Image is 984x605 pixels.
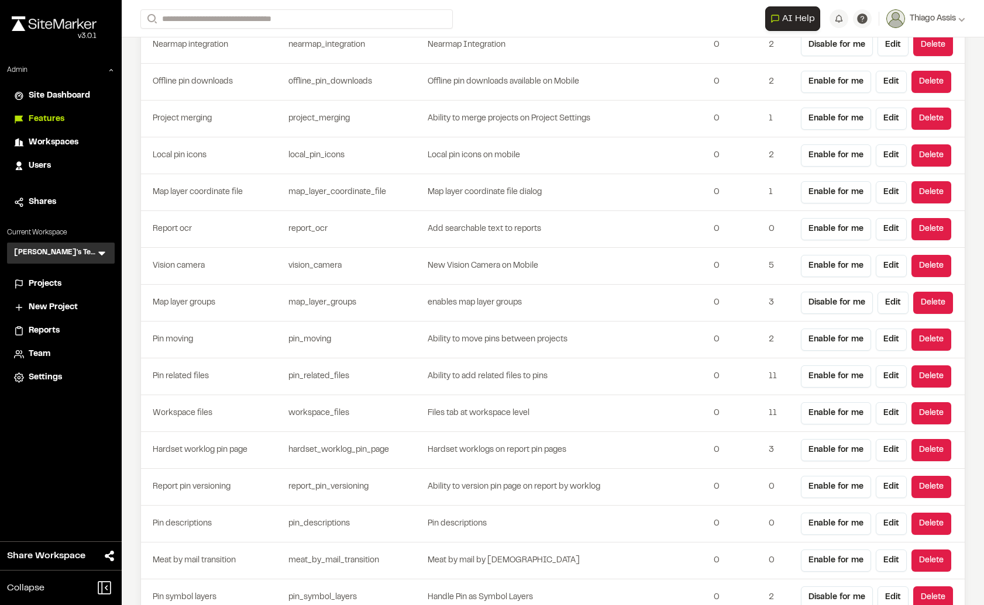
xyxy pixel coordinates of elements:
span: Site Dashboard [29,89,90,102]
td: workspace_files [284,395,427,432]
button: Delete [911,513,951,535]
td: Add searchable text to reports [427,211,709,248]
button: Delete [911,255,951,277]
button: Delete [911,549,951,572]
span: Thiago Assis [910,12,956,25]
td: offline_pin_downloads [284,64,427,101]
td: Map layer coordinate file [141,174,284,211]
td: 5 [764,248,796,285]
button: Edit [876,439,907,461]
td: New Vision Camera on Mobile [427,248,709,285]
button: Disable for me [801,34,873,56]
a: Projects [14,278,108,291]
td: 0 [764,211,796,248]
button: Delete [913,34,953,56]
button: Enable for me [801,71,871,93]
td: meat_by_mail_transition [284,542,427,579]
a: Reports [14,324,108,337]
td: project_merging [284,101,427,137]
h3: [PERSON_NAME]'s Testing [14,247,96,259]
button: Delete [911,476,951,498]
td: 0 [709,469,764,506]
td: 3 [764,285,796,321]
button: Edit [876,108,907,130]
td: Ability to add related files to pins [427,358,709,395]
span: Users [29,160,51,172]
button: Enable for me [801,329,871,351]
td: 2 [764,137,796,174]
img: rebrand.png [12,16,97,31]
a: New Project [14,301,108,314]
td: Ability to merge projects on Project Settings [427,101,709,137]
span: Projects [29,278,61,291]
td: 0 [764,506,796,542]
button: Edit [876,71,907,93]
td: 0 [709,506,764,542]
button: Edit [876,255,907,277]
button: Edit [876,144,907,167]
td: report_ocr [284,211,427,248]
span: Collapse [7,581,44,595]
td: Nearmap Integration [427,27,709,64]
button: Edit [876,218,907,240]
td: Pin descriptions [427,506,709,542]
a: Team [14,348,108,361]
td: 0 [709,101,764,137]
td: Nearmap integration [141,27,284,64]
td: 3 [764,432,796,469]
p: Current Workspace [7,227,115,238]
button: Enable for me [801,549,871,572]
button: Enable for me [801,108,871,130]
td: 0 [709,248,764,285]
td: 1 [764,101,796,137]
p: Admin [7,65,27,75]
span: Share Workspace [7,549,85,563]
td: Pin related files [141,358,284,395]
td: 1 [764,174,796,211]
td: Hardset worklogs on report pin pages [427,432,709,469]
button: Delete [911,144,951,167]
td: nearmap_integration [284,27,427,64]
button: Edit [878,292,909,314]
span: AI Help [782,12,815,26]
td: vision_camera [284,248,427,285]
button: Enable for me [801,255,871,277]
a: Users [14,160,108,172]
button: Thiago Assis [886,9,965,28]
button: Enable for me [801,476,871,498]
td: Report ocr [141,211,284,248]
span: Reports [29,324,60,337]
button: Edit [876,365,907,388]
button: Delete [911,365,951,388]
td: Report pin versioning [141,469,284,506]
td: 0 [709,285,764,321]
td: 0 [709,358,764,395]
td: pin_moving [284,321,427,358]
button: Enable for me [801,181,871,203]
td: enables map layer groups [427,285,709,321]
button: Edit [876,329,907,351]
span: Features [29,113,64,126]
td: hardset_worklog_pin_page [284,432,427,469]
button: Edit [876,513,907,535]
button: Enable for me [801,439,871,461]
button: Edit [876,181,907,203]
button: Disable for me [801,292,873,314]
button: Edit [878,34,909,56]
button: Delete [911,439,951,461]
td: 2 [764,321,796,358]
button: Delete [911,181,951,203]
button: Delete [911,108,951,130]
td: Vision camera [141,248,284,285]
a: Site Dashboard [14,89,108,102]
button: Delete [911,329,951,351]
td: 0 [709,321,764,358]
button: Delete [911,218,951,240]
td: local_pin_icons [284,137,427,174]
td: pin_related_files [284,358,427,395]
td: 0 [709,27,764,64]
button: Enable for me [801,218,871,240]
td: Workspace files [141,395,284,432]
button: Enable for me [801,402,871,424]
td: 0 [709,174,764,211]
